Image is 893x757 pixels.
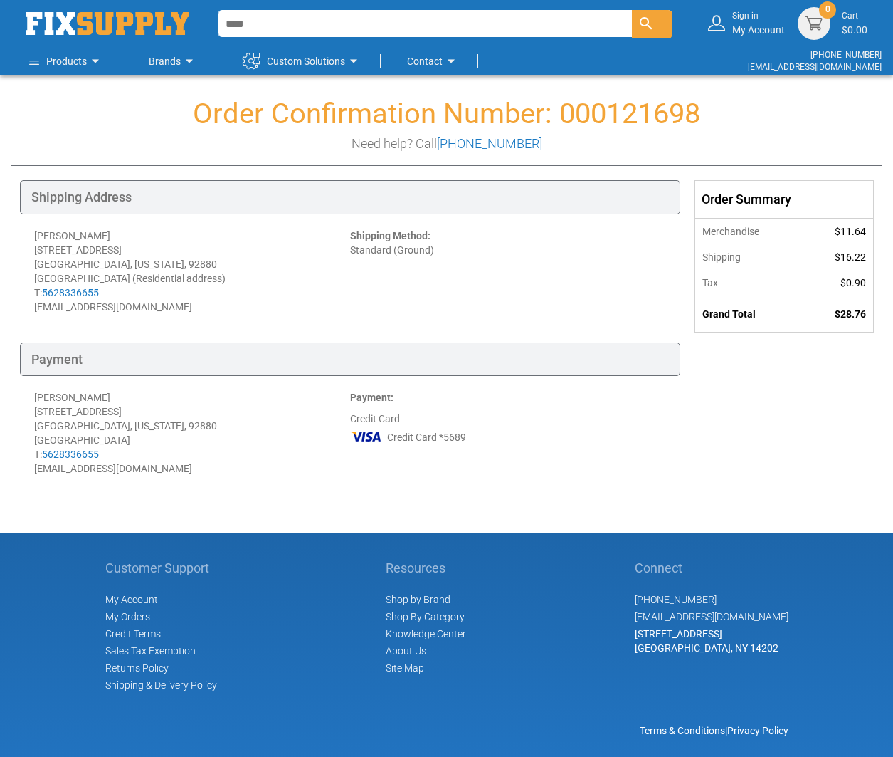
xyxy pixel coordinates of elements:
a: 5628336655 [42,287,99,298]
span: Credit Terms [105,628,161,639]
th: Merchandise [695,218,803,244]
div: [PERSON_NAME] [STREET_ADDRESS] [GEOGRAPHIC_DATA], [US_STATE], 92880 [GEOGRAPHIC_DATA] T: [EMAIL_A... [34,390,350,476]
h3: Need help? Call [11,137,882,151]
div: Payment [20,343,680,377]
small: Sign in [732,10,785,22]
a: Site Map [386,662,424,674]
a: Contact [407,47,460,75]
div: Order Summary [695,181,873,218]
a: 5628336655 [42,449,99,460]
span: [STREET_ADDRESS] [GEOGRAPHIC_DATA], NY 14202 [635,628,778,654]
h1: Order Confirmation Number: 000121698 [11,98,882,130]
a: Shipping & Delivery Policy [105,679,217,691]
a: Terms & Conditions [640,725,725,736]
div: [PERSON_NAME] [STREET_ADDRESS] [GEOGRAPHIC_DATA], [US_STATE], 92880 [GEOGRAPHIC_DATA] (Residentia... [34,229,350,314]
small: Cart [842,10,867,22]
a: [EMAIL_ADDRESS][DOMAIN_NAME] [748,62,882,72]
div: Credit Card [350,390,666,476]
a: Returns Policy [105,662,169,674]
th: Tax [695,270,803,296]
div: | [105,724,788,738]
a: [PHONE_NUMBER] [810,50,882,60]
h5: Customer Support [105,561,217,575]
span: My Account [105,594,158,605]
a: [PHONE_NUMBER] [635,594,717,605]
a: Privacy Policy [727,725,788,736]
span: $16.22 [835,251,866,263]
a: About Us [386,645,426,657]
strong: Shipping Method: [350,230,430,241]
a: Knowledge Center [386,628,466,639]
div: Standard (Ground) [350,229,666,314]
span: $0.00 [842,24,867,36]
a: Products [29,47,104,75]
span: $11.64 [835,226,866,237]
span: $28.76 [835,308,866,320]
a: [EMAIL_ADDRESS][DOMAIN_NAME] [635,611,788,622]
span: My Orders [105,611,150,622]
div: Shipping Address [20,180,680,214]
span: Credit Card *5689 [387,430,466,444]
a: Shop By Category [386,611,465,622]
a: [PHONE_NUMBER] [437,136,542,151]
span: $0.90 [840,277,866,288]
img: VI [350,426,383,447]
div: My Account [732,10,785,36]
h5: Resources [386,561,466,575]
span: 0 [825,4,830,16]
a: Shop by Brand [386,594,450,605]
a: store logo [26,12,189,35]
span: Sales Tax Exemption [105,645,196,657]
img: Fix Industrial Supply [26,12,189,35]
strong: Grand Total [702,308,756,320]
a: Custom Solutions [243,47,362,75]
h5: Connect [635,561,788,575]
a: Brands [149,47,198,75]
th: Shipping [695,244,803,270]
strong: Payment: [350,392,393,403]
